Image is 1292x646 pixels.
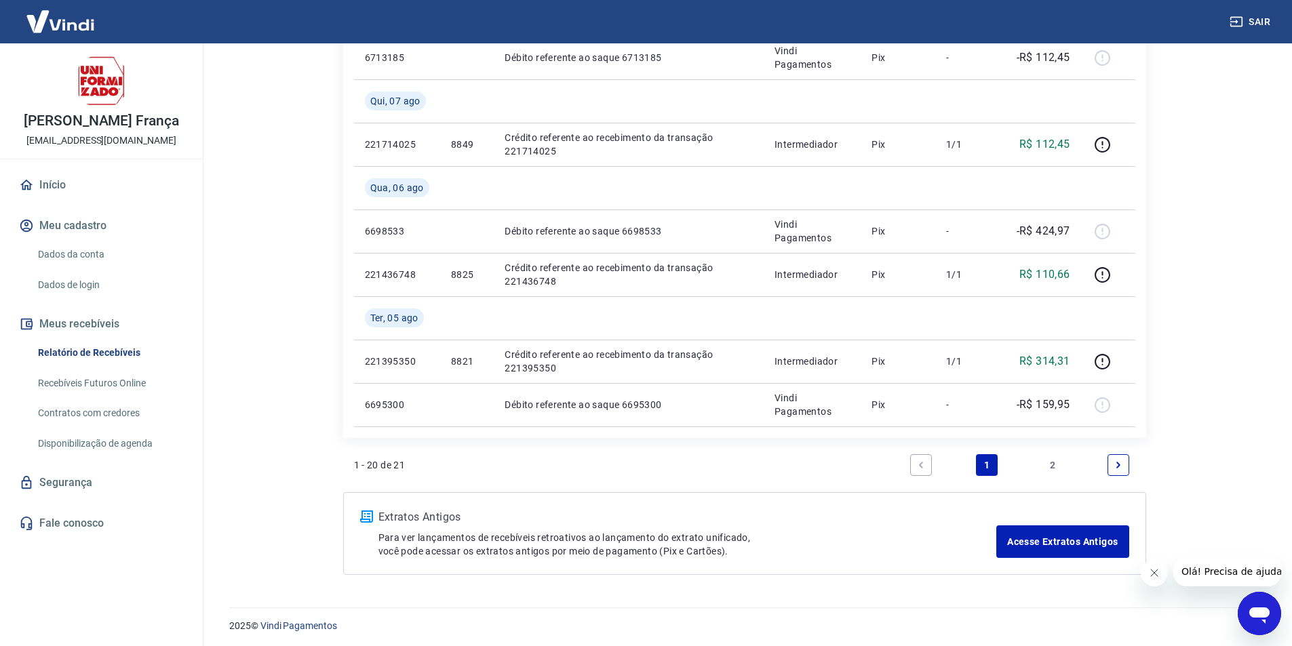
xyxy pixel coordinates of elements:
p: 8825 [451,268,483,281]
iframe: Mensagem da empresa [1173,557,1281,586]
a: Next page [1108,454,1129,476]
p: Pix [872,138,924,151]
p: [PERSON_NAME] França [24,114,179,128]
button: Sair [1227,9,1276,35]
p: 6713185 [365,51,429,64]
a: Disponibilização de agenda [33,430,187,458]
p: Intermediador [775,355,850,368]
p: [EMAIL_ADDRESS][DOMAIN_NAME] [26,134,176,148]
p: Crédito referente ao recebimento da transação 221395350 [505,348,753,375]
p: Intermediador [775,138,850,151]
p: 221395350 [365,355,429,368]
a: Previous page [910,454,932,476]
p: R$ 112,45 [1019,136,1070,153]
a: Relatório de Recebíveis [33,339,187,367]
p: 6698533 [365,224,429,238]
p: - [946,398,986,411]
span: Qua, 06 ago [370,181,424,195]
p: 1/1 [946,268,986,281]
p: Vindi Pagamentos [775,218,850,245]
img: ícone [360,510,373,523]
a: Fale conosco [16,508,187,538]
p: Para ver lançamentos de recebíveis retroativos ao lançamento do extrato unificado, você pode aces... [378,531,997,558]
p: 221714025 [365,138,429,151]
a: Contratos com credores [33,399,187,427]
p: Pix [872,51,924,64]
p: 2025 © [229,619,1259,633]
a: Recebíveis Futuros Online [33,369,187,397]
p: Intermediador [775,268,850,281]
p: 1/1 [946,355,986,368]
ul: Pagination [905,449,1135,481]
p: 1/1 [946,138,986,151]
p: -R$ 424,97 [1017,223,1070,239]
span: Qui, 07 ago [370,94,420,108]
iframe: Fechar mensagem [1141,559,1168,586]
a: Segurança [16,468,187,498]
p: R$ 110,66 [1019,266,1070,283]
p: 8821 [451,355,483,368]
span: Olá! Precisa de ajuda? [8,9,114,20]
p: Débito referente ao saque 6695300 [505,398,753,411]
iframe: Botão para abrir a janela de mensagens [1238,592,1281,635]
p: 221436748 [365,268,429,281]
p: Pix [872,355,924,368]
p: - [946,51,986,64]
a: Início [16,170,187,200]
p: Pix [872,268,924,281]
p: R$ 314,31 [1019,353,1070,369]
a: Dados de login [33,271,187,299]
p: Extratos Antigos [378,509,997,525]
a: Page 2 [1042,454,1063,476]
a: Page 1 is your current page [976,454,998,476]
button: Meus recebíveis [16,309,187,339]
button: Meu cadastro [16,211,187,241]
p: Vindi Pagamentos [775,44,850,71]
a: Dados da conta [33,241,187,268]
a: Acesse Extratos Antigos [996,525,1129,558]
span: Ter, 05 ago [370,311,418,325]
a: Vindi Pagamentos [260,620,337,631]
p: -R$ 112,45 [1017,49,1070,66]
p: Débito referente ao saque 6713185 [505,51,753,64]
p: - [946,224,986,238]
img: f1856cea-69f7-4435-93f9-a61a9f63b592.jpeg [75,54,129,108]
p: Pix [872,224,924,238]
p: 8849 [451,138,483,151]
p: 1 - 20 de 21 [354,458,406,472]
p: Crédito referente ao recebimento da transação 221436748 [505,261,753,288]
p: -R$ 159,95 [1017,397,1070,413]
p: Crédito referente ao recebimento da transação 221714025 [505,131,753,158]
p: 6695300 [365,398,429,411]
p: Pix [872,398,924,411]
p: Vindi Pagamentos [775,391,850,418]
img: Vindi [16,1,104,42]
p: Débito referente ao saque 6698533 [505,224,753,238]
